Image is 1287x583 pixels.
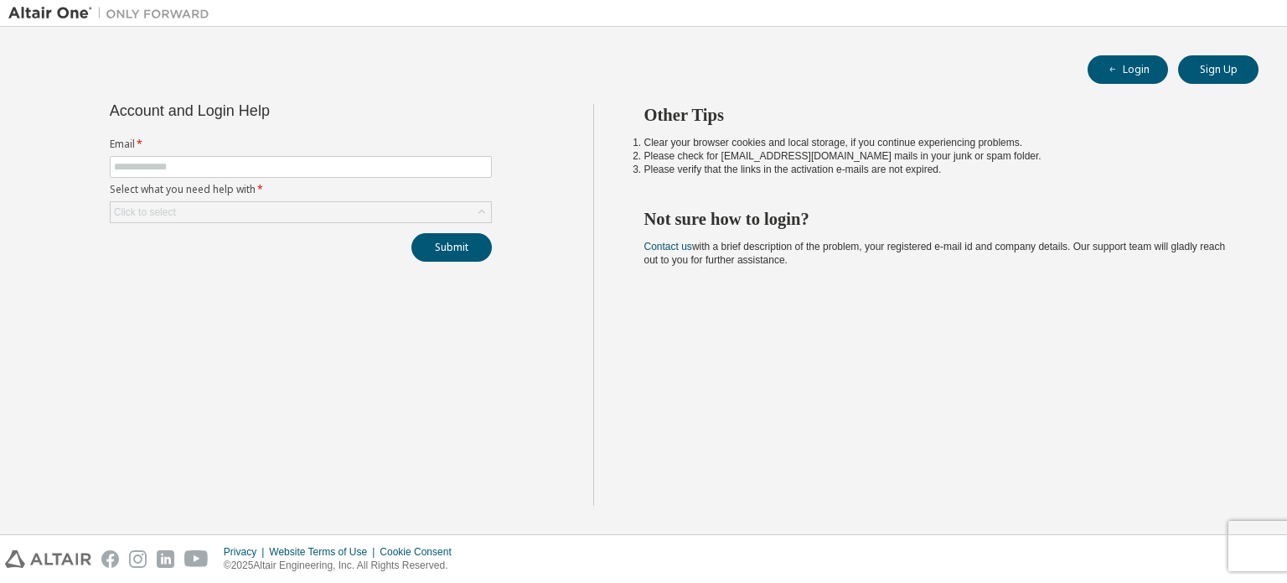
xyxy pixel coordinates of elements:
[1178,55,1259,84] button: Sign Up
[8,5,218,22] img: Altair One
[224,545,269,559] div: Privacy
[644,208,1229,230] h2: Not sure how to login?
[644,104,1229,126] h2: Other Tips
[129,550,147,568] img: instagram.svg
[644,136,1229,149] li: Clear your browser cookies and local storage, if you continue experiencing problems.
[1088,55,1168,84] button: Login
[110,138,492,151] label: Email
[644,163,1229,176] li: Please verify that the links in the activation e-mails are not expired.
[380,545,461,559] div: Cookie Consent
[644,241,1226,266] span: with a brief description of the problem, your registered e-mail id and company details. Our suppo...
[184,550,209,568] img: youtube.svg
[411,233,492,262] button: Submit
[110,183,492,196] label: Select what you need help with
[111,202,491,222] div: Click to select
[101,550,119,568] img: facebook.svg
[644,241,692,252] a: Contact us
[114,206,176,219] div: Click to select
[269,545,380,559] div: Website Terms of Use
[110,104,416,117] div: Account and Login Help
[224,559,462,573] p: © 2025 Altair Engineering, Inc. All Rights Reserved.
[5,550,91,568] img: altair_logo.svg
[157,550,174,568] img: linkedin.svg
[644,149,1229,163] li: Please check for [EMAIL_ADDRESS][DOMAIN_NAME] mails in your junk or spam folder.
